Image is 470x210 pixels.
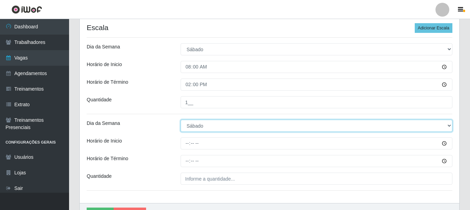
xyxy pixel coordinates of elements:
[181,173,452,185] input: Informe a quantidade...
[87,61,122,68] label: Horário de Inicio
[87,96,112,103] label: Quantidade
[181,137,452,149] input: 00:00
[87,173,112,180] label: Quantidade
[181,155,452,167] input: 00:00
[87,23,452,32] h4: Escala
[87,43,120,51] label: Dia da Semana
[11,5,42,14] img: CoreUI Logo
[181,79,452,91] input: 00:00
[87,155,128,162] label: Horário de Término
[181,96,452,108] input: Informe a quantidade...
[87,79,128,86] label: Horário de Término
[415,23,452,33] button: Adicionar Escala
[87,120,120,127] label: Dia da Semana
[87,137,122,145] label: Horário de Inicio
[181,61,452,73] input: 00:00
